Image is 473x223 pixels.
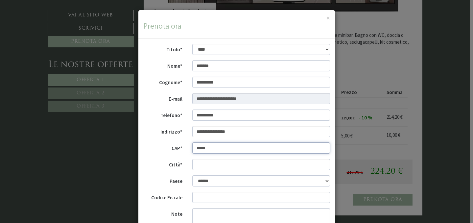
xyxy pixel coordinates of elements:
label: Telefono* [138,110,188,119]
label: E-mail [138,93,188,102]
button: × [326,14,330,21]
label: Nome* [138,60,188,69]
label: Note [138,208,188,217]
div: Buonasera, la ringrazio per l’offerta. Avrei alcune domande in merito: - l’accesso alla sauna è p... [92,38,254,113]
div: Montis – Active Nature Spa [10,19,87,24]
h3: Prenota ora [143,22,330,30]
label: Codice Fiscale [138,192,188,201]
div: Lei [95,39,249,44]
label: Cognome* [138,77,188,86]
div: Buon giorno, come possiamo aiutarla? [5,17,90,36]
small: 21:52 [95,108,249,112]
small: 21:51 [10,31,87,35]
div: [DATE] [119,5,141,15]
label: Titolo* [138,44,188,53]
label: Paese [138,175,188,185]
button: Invia [223,173,259,185]
label: Città* [138,159,188,168]
label: Indirizzo* [138,126,188,135]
